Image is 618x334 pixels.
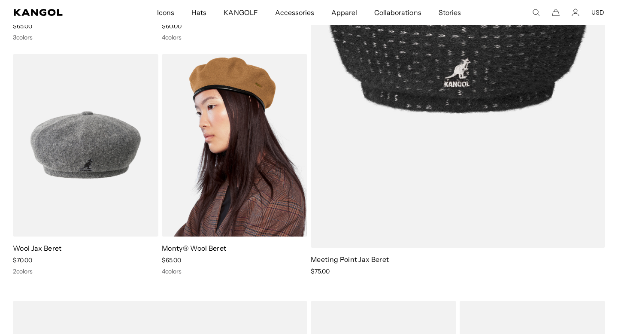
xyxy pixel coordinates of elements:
[13,256,32,264] span: $70.00
[162,54,307,237] img: Monty® Wool Beret
[162,244,226,252] a: Monty® Wool Beret
[572,9,579,16] a: Account
[162,22,182,30] span: $60.00
[13,244,61,252] a: Wool Jax Beret
[13,54,158,237] img: Wool Jax Beret
[162,256,181,264] span: $65.00
[162,33,307,41] div: 4 colors
[311,255,389,264] a: Meeting Point Jax Beret
[13,22,32,30] span: $65.00
[14,9,103,16] a: Kangol
[13,33,158,41] div: 3 colors
[311,267,330,275] span: $75.00
[162,267,307,275] div: 4 colors
[13,267,158,275] div: 2 colors
[552,9,560,16] button: Cart
[532,9,540,16] summary: Search here
[591,9,604,16] button: USD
